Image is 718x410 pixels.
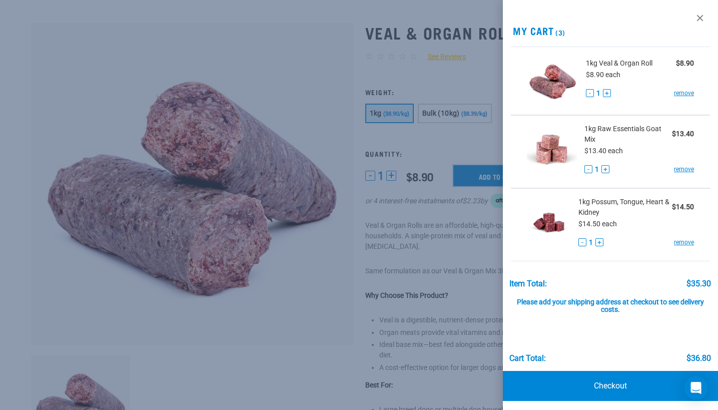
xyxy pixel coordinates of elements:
button: - [578,238,586,246]
span: 1kg Raw Essentials Goat Mix [584,124,672,145]
div: $36.80 [686,354,711,363]
button: - [584,165,592,173]
a: remove [674,89,694,98]
img: Raw Essentials Goat Mix [527,124,577,175]
div: $35.30 [686,279,711,288]
div: Cart total: [509,354,546,363]
span: 1kg Veal & Organ Roll [586,58,652,69]
div: Item Total: [509,279,547,288]
span: 1kg Possum, Tongue, Heart & Kidney [578,197,672,218]
button: + [603,89,611,97]
span: $8.90 each [586,71,620,79]
span: $14.50 each [578,220,616,228]
button: + [595,238,603,246]
span: $13.40 each [584,147,623,155]
strong: $13.40 [672,130,694,138]
img: Possum, Tongue, Heart & Kidney [527,197,571,248]
strong: $8.90 [676,59,694,67]
span: 1 [596,88,600,99]
button: + [601,165,609,173]
div: Open Intercom Messenger [684,376,708,400]
strong: $14.50 [672,203,694,211]
img: Veal & Organ Roll [527,55,578,107]
a: remove [674,165,694,174]
div: Please add your shipping address at checkout to see delivery costs. [509,288,711,314]
a: remove [674,238,694,247]
span: (3) [553,31,565,34]
span: 1 [588,237,592,248]
span: 1 [595,164,599,175]
button: - [586,89,594,97]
